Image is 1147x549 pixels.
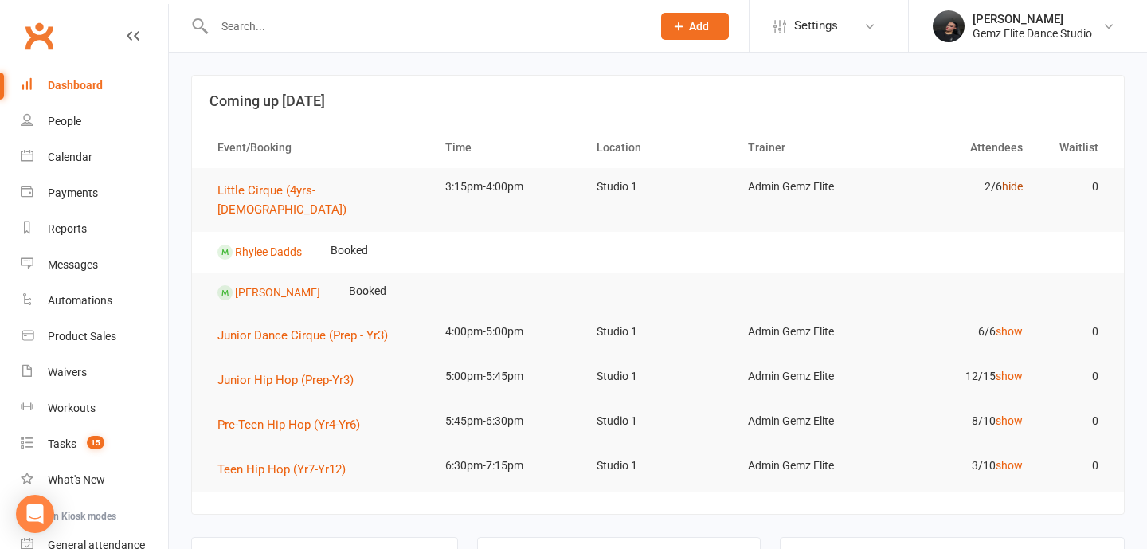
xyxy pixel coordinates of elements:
td: 6/6 [885,313,1036,351]
span: Add [689,20,709,33]
td: 4:00pm-5:00pm [431,313,582,351]
button: Teen Hip Hop (Yr7-Yr12) [217,460,357,479]
th: Location [582,127,734,168]
a: [PERSON_NAME] [235,286,320,299]
div: Product Sales [48,330,116,343]
a: What's New [21,462,168,498]
div: Automations [48,294,112,307]
span: 15 [87,436,104,449]
td: Admin Gemz Elite [734,402,885,440]
a: Calendar [21,139,168,175]
td: Studio 1 [582,402,734,440]
td: 0 [1037,402,1113,440]
a: show [996,370,1023,382]
input: Search... [209,15,640,37]
span: Junior Dance Cirque (Prep - Yr3) [217,328,388,343]
button: Little Cirque (4yrs-[DEMOGRAPHIC_DATA]) [217,181,417,219]
a: Messages [21,247,168,283]
a: hide [1002,180,1023,193]
div: Open Intercom Messenger [16,495,54,533]
span: Pre-Teen Hip Hop (Yr4-Yr6) [217,418,360,432]
button: Pre-Teen Hip Hop (Yr4-Yr6) [217,415,371,434]
a: Payments [21,175,168,211]
td: Studio 1 [582,313,734,351]
td: Booked [316,232,382,269]
a: show [996,414,1023,427]
td: Studio 1 [582,447,734,484]
span: Teen Hip Hop (Yr7-Yr12) [217,462,346,476]
a: Tasks 15 [21,426,168,462]
a: Reports [21,211,168,247]
div: Waivers [48,366,87,378]
a: Dashboard [21,68,168,104]
td: 3:15pm-4:00pm [431,168,582,206]
td: 5:00pm-5:45pm [431,358,582,395]
td: 0 [1037,313,1113,351]
span: Little Cirque (4yrs-[DEMOGRAPHIC_DATA]) [217,183,346,217]
div: Dashboard [48,79,103,92]
div: Reports [48,222,87,235]
td: Admin Gemz Elite [734,168,885,206]
td: 0 [1037,168,1113,206]
a: Rhylee Dadds [235,245,302,258]
td: 0 [1037,447,1113,484]
td: 0 [1037,358,1113,395]
a: Automations [21,283,168,319]
a: Waivers [21,355,168,390]
button: Junior Dance Cirque (Prep - Yr3) [217,326,399,345]
div: Workouts [48,402,96,414]
th: Event/Booking [203,127,431,168]
div: People [48,115,81,127]
td: Studio 1 [582,358,734,395]
td: Booked [335,273,401,310]
td: 5:45pm-6:30pm [431,402,582,440]
button: Add [661,13,729,40]
div: Messages [48,258,98,271]
span: Junior Hip Hop (Prep-Yr3) [217,373,354,387]
td: 12/15 [885,358,1036,395]
td: 2/6 [885,168,1036,206]
td: Admin Gemz Elite [734,313,885,351]
a: Workouts [21,390,168,426]
div: What's New [48,473,105,486]
td: Admin Gemz Elite [734,358,885,395]
button: Junior Hip Hop (Prep-Yr3) [217,371,365,390]
a: Clubworx [19,16,59,56]
td: Admin Gemz Elite [734,447,885,484]
div: Gemz Elite Dance Studio [973,26,1092,41]
a: show [996,459,1023,472]
a: People [21,104,168,139]
div: [PERSON_NAME] [973,12,1092,26]
td: 8/10 [885,402,1036,440]
th: Trainer [734,127,885,168]
th: Time [431,127,582,168]
a: show [996,325,1023,338]
td: 3/10 [885,447,1036,484]
h3: Coming up [DATE] [209,93,1106,109]
td: 6:30pm-7:15pm [431,447,582,484]
th: Waitlist [1037,127,1113,168]
div: Calendar [48,151,92,163]
span: Settings [794,8,838,44]
td: Studio 1 [582,168,734,206]
img: thumb_image1739337055.png [933,10,965,42]
a: Product Sales [21,319,168,355]
div: Tasks [48,437,76,450]
th: Attendees [885,127,1036,168]
div: Payments [48,186,98,199]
